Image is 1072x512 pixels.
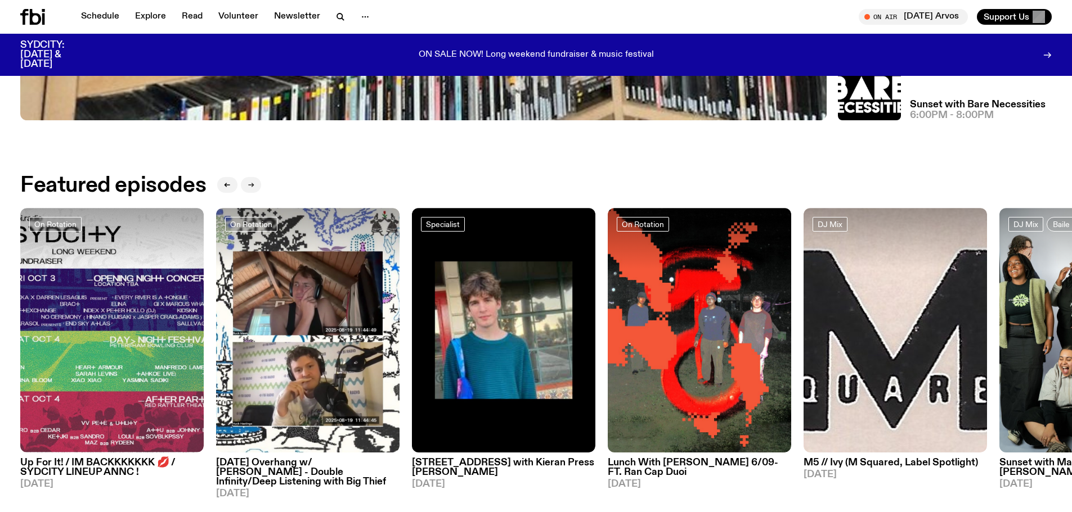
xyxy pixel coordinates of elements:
span: On Rotation [34,220,77,229]
a: Read [175,9,209,25]
span: [DATE] [20,479,204,489]
h3: Lunch With [PERSON_NAME] 6/09- FT. Ran Cap Duoi [608,458,791,477]
a: [DATE] Overhang w/ [PERSON_NAME] - Double Infinity/Deep Listening with Big Thief[DATE] [216,452,400,499]
a: DJ Mix [813,217,847,232]
a: On Rotation [617,217,669,232]
span: DJ Mix [1013,220,1038,229]
a: Schedule [74,9,126,25]
h3: [STREET_ADDRESS] with Kieran Press [PERSON_NAME] [412,458,595,477]
a: Up For It! / IM BACKKKKKKK 💋 / SYDCITY LINEUP ANNC ![DATE] [20,452,204,489]
span: DJ Mix [818,220,842,229]
button: Support Us [977,9,1052,25]
a: Newsletter [267,9,327,25]
p: ON SALE NOW! Long weekend fundraiser & music festival [419,50,654,60]
span: [DATE] [412,479,595,489]
span: [DATE] [216,489,400,499]
span: On Rotation [230,220,272,229]
span: [DATE] [608,479,791,489]
h3: Up For It! / IM BACKKKKKKK 💋 / SYDCITY LINEUP ANNC ! [20,458,204,477]
a: Explore [128,9,173,25]
h3: M5 // Ivy (M Squared, Label Spotlight) [804,458,987,468]
h2: Featured episodes [20,175,206,196]
img: Bare Necessities [838,57,901,120]
a: M5 // Ivy (M Squared, Label Spotlight)[DATE] [804,452,987,479]
button: On Air[DATE] Arvos [859,9,968,25]
h3: [DATE] Overhang w/ [PERSON_NAME] - Double Infinity/Deep Listening with Big Thief [216,458,400,487]
a: DJ Mix [1008,217,1043,232]
a: Lunch With [PERSON_NAME] 6/09- FT. Ran Cap Duoi[DATE] [608,452,791,489]
span: Specialist [426,220,460,229]
a: Sunset with Bare Necessities [910,100,1046,110]
h3: SYDCITY: [DATE] & [DATE] [20,40,92,69]
a: Specialist [421,217,465,232]
a: On Rotation [29,217,82,232]
span: [DATE] [804,470,987,479]
a: Volunteer [212,9,265,25]
span: On Rotation [622,220,664,229]
a: On Rotation [225,217,277,232]
span: 6:00pm - 8:00pm [910,111,994,120]
span: Support Us [984,12,1029,22]
a: [STREET_ADDRESS] with Kieran Press [PERSON_NAME][DATE] [412,452,595,489]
